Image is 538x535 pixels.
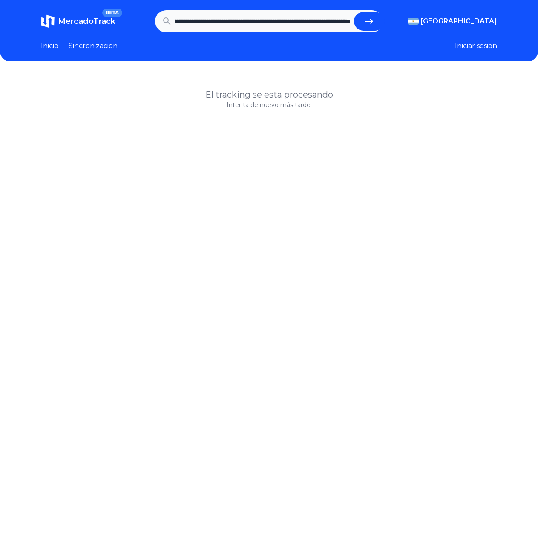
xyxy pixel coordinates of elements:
[102,9,122,17] span: BETA
[408,18,419,25] img: Argentina
[41,101,497,109] p: Intenta de nuevo más tarde.
[41,41,58,51] a: Inicio
[408,16,497,26] button: [GEOGRAPHIC_DATA]
[41,14,115,28] a: MercadoTrackBETA
[455,41,497,51] button: Iniciar sesion
[58,17,115,26] span: MercadoTrack
[41,89,497,101] h1: El tracking se esta procesando
[69,41,118,51] a: Sincronizacion
[420,16,497,26] span: [GEOGRAPHIC_DATA]
[41,14,55,28] img: MercadoTrack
